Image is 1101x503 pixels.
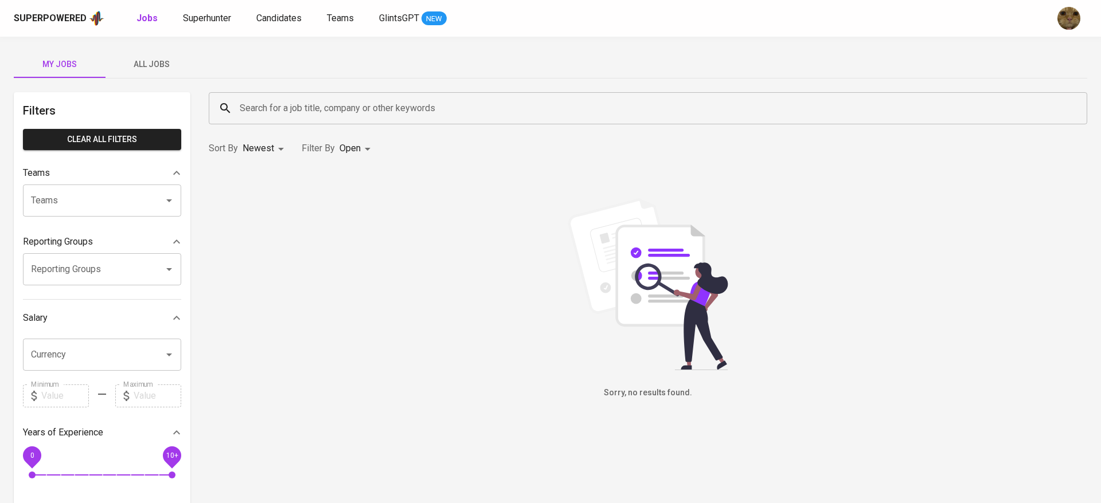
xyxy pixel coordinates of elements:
[243,138,288,159] div: Newest
[183,13,231,23] span: Superhunter
[161,192,177,209] button: Open
[23,306,181,329] div: Salary
[21,57,99,72] span: My Jobs
[112,57,190,72] span: All Jobs
[136,13,158,23] b: Jobs
[23,162,181,184] div: Teams
[23,101,181,120] h6: Filters
[23,421,181,444] div: Years of Experience
[32,132,172,147] span: Clear All filters
[136,11,160,26] a: Jobs
[166,451,178,459] span: 10+
[243,142,274,155] p: Newest
[256,11,304,26] a: Candidates
[161,347,177,363] button: Open
[302,142,335,155] p: Filter By
[339,138,374,159] div: Open
[562,198,734,370] img: file_searching.svg
[421,13,447,25] span: NEW
[30,451,34,459] span: 0
[327,11,356,26] a: Teams
[14,12,87,25] div: Superpowered
[161,261,177,277] button: Open
[23,235,93,249] p: Reporting Groups
[134,384,181,407] input: Value
[379,13,419,23] span: GlintsGPT
[23,311,48,325] p: Salary
[23,426,103,439] p: Years of Experience
[327,13,354,23] span: Teams
[256,13,302,23] span: Candidates
[23,230,181,253] div: Reporting Groups
[14,10,104,27] a: Superpoweredapp logo
[23,166,50,180] p: Teams
[209,387,1087,399] h6: Sorry, no results found.
[1057,7,1080,30] img: ec6c0910-f960-4a00-a8f8-c5744e41279e.jpg
[23,129,181,150] button: Clear All filters
[339,143,361,154] span: Open
[183,11,233,26] a: Superhunter
[89,10,104,27] img: app logo
[209,142,238,155] p: Sort By
[41,384,89,407] input: Value
[379,11,447,26] a: GlintsGPT NEW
